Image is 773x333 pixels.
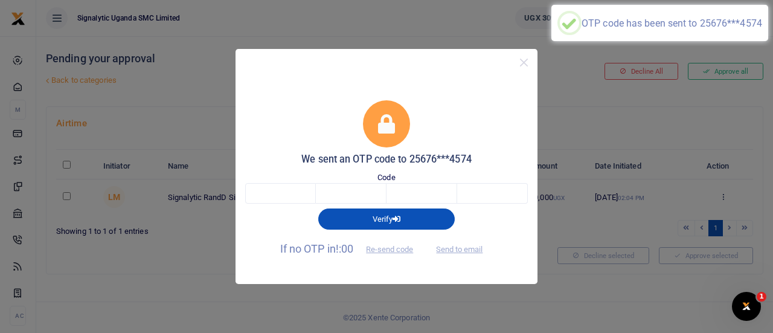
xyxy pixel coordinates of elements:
[515,54,533,71] button: Close
[280,242,424,255] span: If no OTP in
[732,292,761,321] iframe: Intercom live chat
[582,18,762,29] div: OTP code has been sent to 25676***4574
[318,209,455,229] button: Verify
[245,154,528,166] h5: We sent an OTP code to 25676***4574
[377,172,395,184] label: Code
[757,292,766,302] span: 1
[336,242,353,255] span: !:00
